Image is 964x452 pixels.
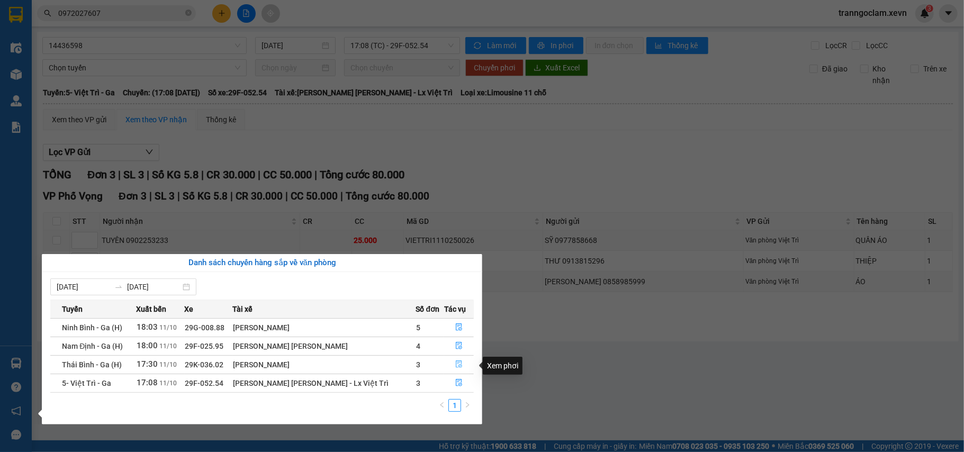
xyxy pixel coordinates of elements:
[57,281,110,293] input: Từ ngày
[137,359,158,369] span: 17:30
[455,379,463,387] span: file-done
[232,303,253,315] span: Tài xế
[416,303,440,315] span: Số đơn
[136,303,166,315] span: Xuất bến
[159,361,177,368] span: 11/10
[417,360,421,369] span: 3
[137,322,158,332] span: 18:03
[233,377,416,389] div: [PERSON_NAME] [PERSON_NAME] - Lx Việt Trì
[114,283,123,291] span: to
[185,379,224,387] span: 29F-052.54
[444,303,466,315] span: Tác vụ
[448,399,461,412] li: 1
[417,379,421,387] span: 3
[436,399,448,412] button: left
[461,399,474,412] button: right
[233,340,416,352] div: [PERSON_NAME] [PERSON_NAME]
[159,342,177,350] span: 11/10
[62,379,111,387] span: 5- Việt Trì - Ga
[417,342,421,350] span: 4
[455,360,463,369] span: file-done
[417,323,421,332] span: 5
[185,342,224,350] span: 29F-025.95
[455,323,463,332] span: file-done
[62,360,122,369] span: Thái Bình - Ga (H)
[436,399,448,412] li: Previous Page
[185,303,194,315] span: Xe
[13,77,135,94] b: GỬI : VP Phố Vọng
[233,359,416,370] div: [PERSON_NAME]
[445,375,473,392] button: file-done
[137,341,158,350] span: 18:00
[233,322,416,333] div: [PERSON_NAME]
[449,400,461,411] a: 1
[50,257,474,269] div: Danh sách chuyến hàng sắp về văn phòng
[127,281,181,293] input: Đến ngày
[185,360,224,369] span: 29K-036.02
[62,342,123,350] span: Nam Định - Ga (H)
[464,402,471,408] span: right
[62,323,122,332] span: Ninh Bình - Ga (H)
[99,39,443,52] li: Hotline: 19001155
[99,26,443,39] li: Số 10 ngõ 15 Ngọc Hồi, [PERSON_NAME], [GEOGRAPHIC_DATA]
[483,357,522,375] div: Xem phơi
[114,283,123,291] span: swap-right
[461,399,474,412] li: Next Page
[445,338,473,355] button: file-done
[185,323,225,332] span: 29G-008.88
[137,378,158,387] span: 17:08
[13,13,66,66] img: logo.jpg
[445,356,473,373] button: file-done
[62,303,83,315] span: Tuyến
[445,319,473,336] button: file-done
[159,379,177,387] span: 11/10
[455,342,463,350] span: file-done
[439,402,445,408] span: left
[159,324,177,331] span: 11/10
